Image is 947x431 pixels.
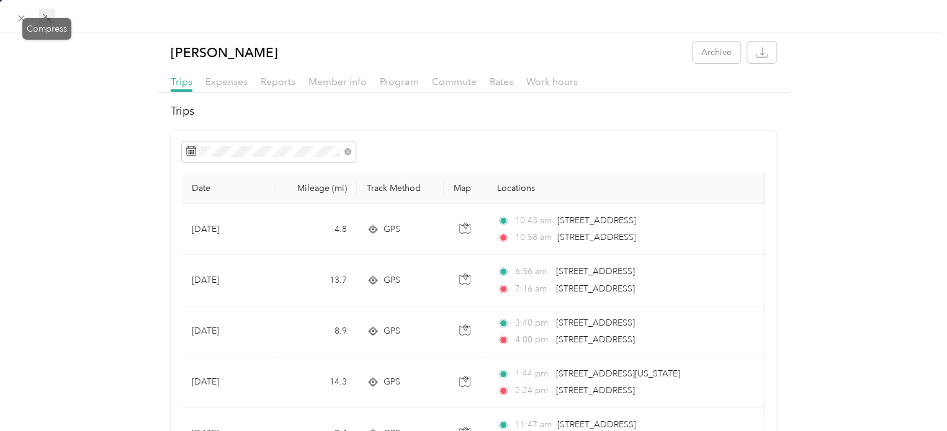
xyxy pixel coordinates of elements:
span: Work hours [526,76,577,87]
td: [DATE] [182,357,275,408]
span: [STREET_ADDRESS] [557,419,635,430]
span: [STREET_ADDRESS] [556,283,635,294]
td: [DATE] [182,306,275,357]
span: 2:24 pm [515,384,550,398]
td: 14.3 [275,357,357,408]
span: Trips [171,76,192,87]
span: [STREET_ADDRESS] [557,232,635,242]
button: Archive [693,42,740,63]
span: Member info [308,76,367,87]
span: 10:58 am [515,231,552,244]
span: GPS [384,223,400,236]
span: GPS [384,324,400,338]
span: 1:44 pm [515,367,550,381]
span: [STREET_ADDRESS] [556,334,635,345]
td: 4.8 [275,204,357,255]
span: 4:00 pm [515,333,550,347]
span: GPS [384,273,400,287]
span: 6:56 am [515,265,550,278]
span: Commute [431,76,476,87]
th: Track Method [357,173,444,204]
th: Date [182,173,275,204]
iframe: Everlance-gr Chat Button Frame [877,362,947,431]
span: [STREET_ADDRESS] [556,266,635,277]
span: Expenses [205,76,248,87]
th: Map [444,173,487,204]
p: [PERSON_NAME] [171,42,278,63]
span: Program [380,76,418,87]
td: 13.7 [275,255,357,306]
span: [STREET_ADDRESS][US_STATE] [556,368,680,379]
span: Rates [489,76,513,87]
h2: Trips [171,103,776,120]
div: Compress [22,18,71,40]
th: Mileage (mi) [275,173,357,204]
span: GPS [384,375,400,389]
span: [STREET_ADDRESS] [557,215,635,226]
span: Reports [261,76,295,87]
span: 3:40 pm [515,316,550,330]
span: [STREET_ADDRESS] [556,318,635,328]
th: Locations [487,173,773,204]
span: 10:43 am [515,214,552,228]
td: [DATE] [182,204,275,255]
span: 7:16 am [515,282,550,296]
td: 8.9 [275,306,357,357]
td: [DATE] [182,255,275,306]
span: [STREET_ADDRESS] [556,385,635,396]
